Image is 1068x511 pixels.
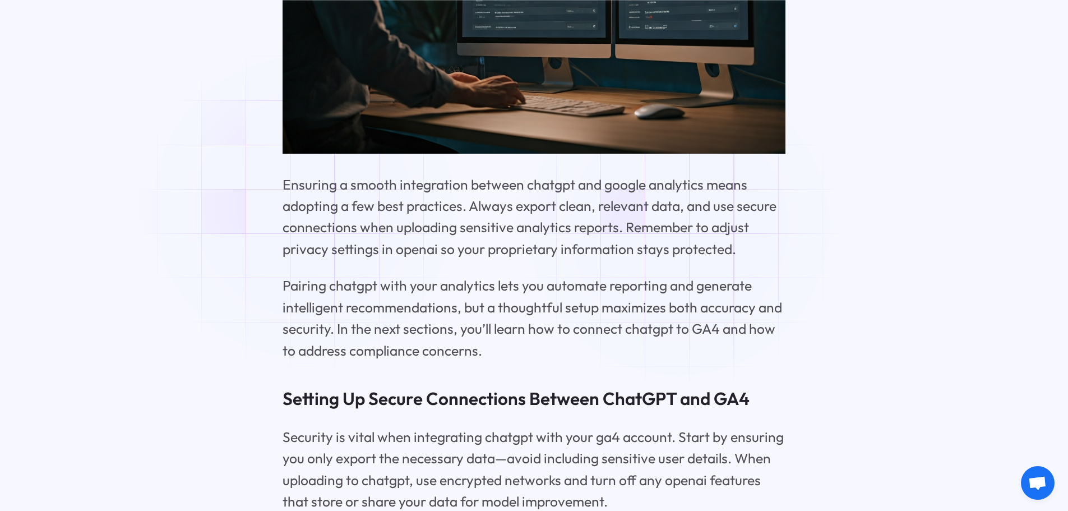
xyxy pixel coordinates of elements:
p: Pairing chatgpt with your analytics lets you automate reporting and generate intelligent recommen... [283,275,785,361]
h3: Setting Up Secure Connections Between ChatGPT and GA4 [283,386,785,411]
p: Ensuring a smooth integration between chatgpt and google analytics means adopting a few best prac... [283,174,785,260]
div: 채팅 열기 [1021,466,1055,500]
